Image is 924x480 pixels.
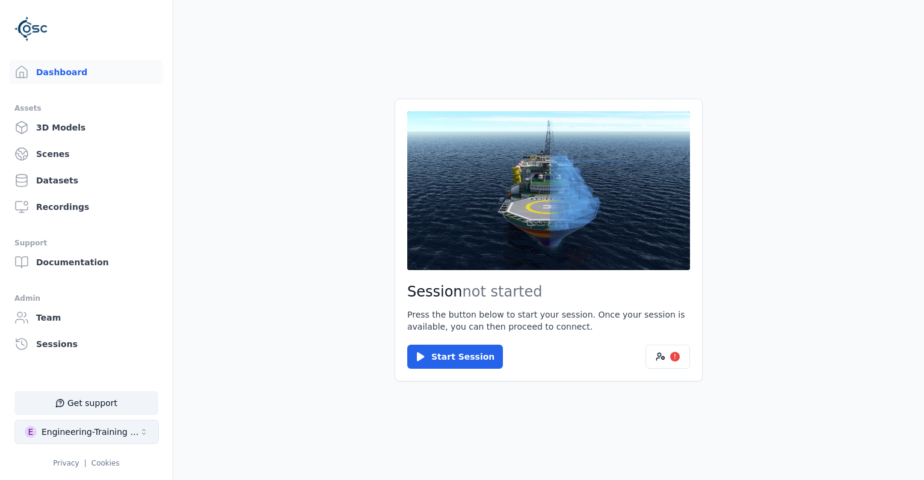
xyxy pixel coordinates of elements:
[14,12,48,46] img: Logo
[14,236,158,250] div: Support
[407,282,690,301] h2: Session
[407,309,690,333] p: Press the button below to start your session. Once your session is available, you can then procee...
[670,352,680,362] div: !
[10,142,163,166] a: Scenes
[10,332,163,356] a: Sessions
[10,195,163,219] a: Recordings
[91,459,120,467] a: Cookies
[14,101,158,115] div: Assets
[10,250,163,274] a: Documentation
[25,426,37,438] div: E
[84,459,87,467] span: |
[14,391,158,415] button: Get support
[10,60,163,84] a: Dashboard
[53,459,79,467] a: Privacy
[42,426,139,438] div: Engineering-Training (SSO Staging)
[645,345,690,369] button: !
[407,345,503,369] button: Start Session
[10,306,163,330] a: Team
[14,291,158,306] div: Admin
[10,168,163,192] a: Datasets
[14,420,159,444] button: Select a workspace
[10,115,163,140] a: 3D Models
[463,283,543,300] span: not started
